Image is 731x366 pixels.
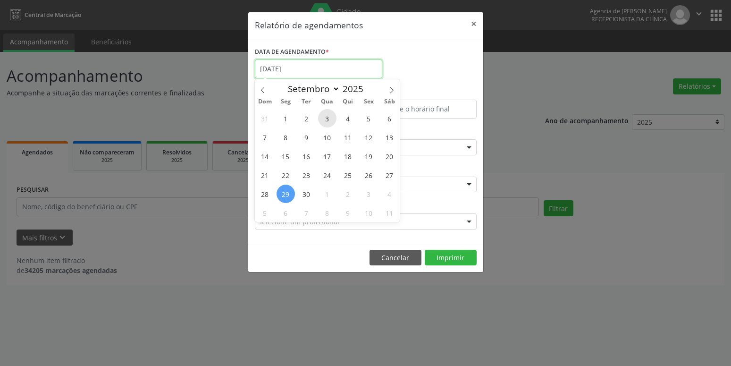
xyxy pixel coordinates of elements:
[318,128,336,146] span: Setembro 10, 2025
[360,128,378,146] span: Setembro 12, 2025
[318,109,336,128] span: Setembro 3, 2025
[318,185,336,203] span: Outubro 1, 2025
[317,99,337,105] span: Qua
[256,185,274,203] span: Setembro 28, 2025
[380,128,399,146] span: Setembro 13, 2025
[339,128,357,146] span: Setembro 11, 2025
[360,185,378,203] span: Outubro 3, 2025
[255,60,382,78] input: Selecione uma data ou intervalo
[297,185,316,203] span: Setembro 30, 2025
[380,166,399,184] span: Setembro 27, 2025
[318,147,336,165] span: Setembro 17, 2025
[464,12,483,35] button: Close
[340,83,371,95] input: Year
[297,109,316,128] span: Setembro 2, 2025
[296,99,317,105] span: Ter
[380,185,399,203] span: Outubro 4, 2025
[339,204,357,222] span: Outubro 9, 2025
[368,85,477,100] label: ATÉ
[277,147,295,165] span: Setembro 15, 2025
[339,147,357,165] span: Setembro 18, 2025
[337,99,358,105] span: Qui
[297,204,316,222] span: Outubro 7, 2025
[256,147,274,165] span: Setembro 14, 2025
[380,109,399,128] span: Setembro 6, 2025
[380,147,399,165] span: Setembro 20, 2025
[297,166,316,184] span: Setembro 23, 2025
[379,99,400,105] span: Sáb
[318,204,336,222] span: Outubro 8, 2025
[277,185,295,203] span: Setembro 29, 2025
[368,100,477,119] input: Selecione o horário final
[297,147,316,165] span: Setembro 16, 2025
[360,109,378,128] span: Setembro 5, 2025
[275,99,296,105] span: Seg
[339,109,357,128] span: Setembro 4, 2025
[258,217,339,227] span: Selecione um profissional
[297,128,316,146] span: Setembro 9, 2025
[360,204,378,222] span: Outubro 10, 2025
[360,166,378,184] span: Setembro 26, 2025
[360,147,378,165] span: Setembro 19, 2025
[425,250,477,266] button: Imprimir
[277,109,295,128] span: Setembro 1, 2025
[318,166,336,184] span: Setembro 24, 2025
[255,99,276,105] span: Dom
[339,166,357,184] span: Setembro 25, 2025
[255,19,363,31] h5: Relatório de agendamentos
[255,45,329,60] label: DATA DE AGENDAMENTO
[277,204,295,222] span: Outubro 6, 2025
[277,128,295,146] span: Setembro 8, 2025
[256,166,274,184] span: Setembro 21, 2025
[256,204,274,222] span: Outubro 5, 2025
[370,250,421,266] button: Cancelar
[256,128,274,146] span: Setembro 7, 2025
[380,204,399,222] span: Outubro 11, 2025
[339,185,357,203] span: Outubro 2, 2025
[256,109,274,128] span: Agosto 31, 2025
[284,82,340,95] select: Month
[277,166,295,184] span: Setembro 22, 2025
[358,99,379,105] span: Sex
